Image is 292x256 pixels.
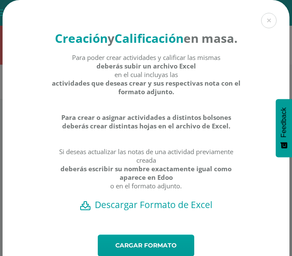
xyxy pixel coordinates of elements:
[108,30,114,46] strong: y
[51,79,241,96] strong: actividades que deseas crear y sus respectivas nota con el formato adjunto.
[51,30,241,46] h4: en masa.
[51,164,241,182] strong: deberás escribir su nombre exactamente igual como aparece en Edoo
[51,53,241,199] div: Para poder crear actividades y calificar las mismas en el cual incluyas las Si deseas actualizar ...
[51,113,241,130] strong: Para crear o asignar actividades a distintos bolsones deberás crear distintas hojas en el archivo...
[96,62,196,70] strong: deberás subir un archivo Excel
[114,30,184,46] strong: Calificación
[276,99,292,157] button: Feedback - Mostrar encuesta
[280,107,288,137] span: Feedback
[55,30,108,46] strong: Creación
[261,13,277,28] button: Close (Esc)
[18,199,274,211] a: Descargar Formato de Excel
